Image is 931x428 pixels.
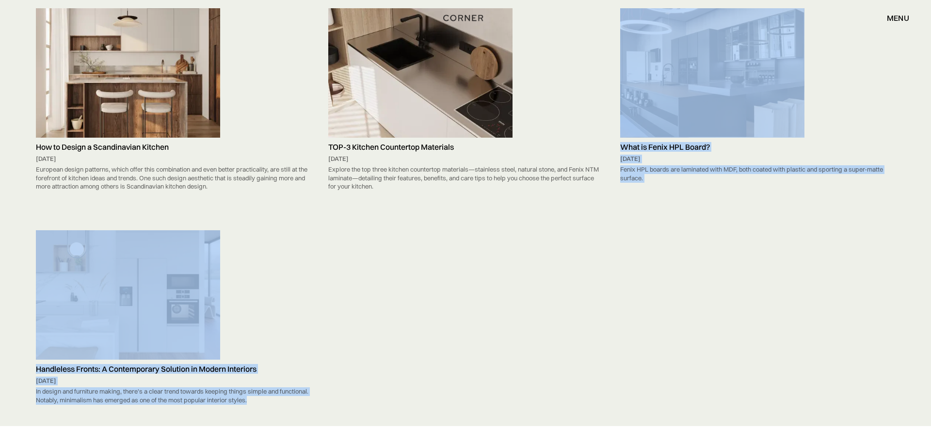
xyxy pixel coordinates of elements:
h5: How to Design a Scandinavian Kitchen [36,143,311,152]
a: How to Design a Scandinavian Kitchen[DATE]European design patterns, which offer this combination ... [31,8,316,193]
div: Fenix HPL boards are laminated with MDF, both coated with plastic and sporting a super-matte surf... [620,163,895,185]
a: What is Fenix HPL Board?[DATE]Fenix HPL boards are laminated with MDF, both coated with plastic a... [615,8,900,185]
div: menu [887,14,909,22]
div: [DATE] [36,377,311,385]
div: Explore the top three kitchen countertop materials—stainless steel, natural stone, and Fenix NTM ... [328,163,603,193]
div: In design and furniture making, there's a clear trend towards keeping things simple and functiona... [36,385,311,407]
a: TOP-3 Kitchen Countertop Materials[DATE]Explore the top three kitchen countertop materials—stainl... [323,8,608,193]
div: European design patterns, which offer this combination and even better practicality, are still at... [36,163,311,193]
h5: TOP-3 Kitchen Countertop Materials [328,143,603,152]
h5: Handleless Fronts: A Contemporary Solution in Modern Interiors [36,365,311,374]
div: [DATE] [328,155,603,163]
a: Handleless Fronts: A Contemporary Solution in Modern Interiors[DATE]In design and furniture makin... [31,230,316,407]
h5: What is Fenix HPL Board? [620,143,895,152]
div: [DATE] [620,155,895,163]
a: home [433,12,498,24]
div: [DATE] [36,155,311,163]
div: menu [877,10,909,26]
